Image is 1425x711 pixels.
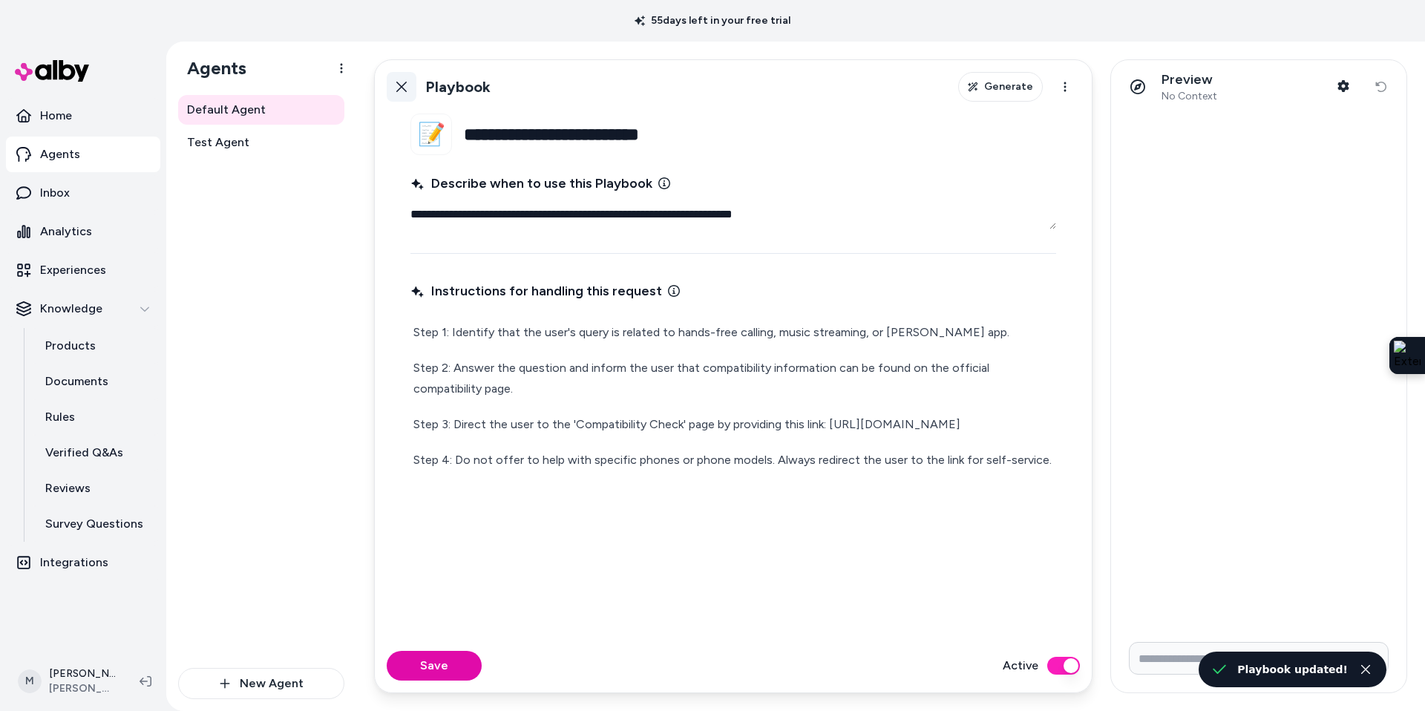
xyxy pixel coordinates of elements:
[18,669,42,693] span: M
[178,95,344,125] a: Default Agent
[6,252,160,288] a: Experiences
[40,300,102,318] p: Knowledge
[30,471,160,506] a: Reviews
[49,666,116,681] p: [PERSON_NAME]
[178,128,344,157] a: Test Agent
[413,414,1053,435] p: Step 3: Direct the user to the 'Compatibility Check' page by providing this link: [URL][DOMAIN_NAME]
[40,554,108,571] p: Integrations
[410,281,662,301] span: Instructions for handling this request
[175,57,246,79] h1: Agents
[45,515,143,533] p: Survey Questions
[6,545,160,580] a: Integrations
[6,137,160,172] a: Agents
[178,668,344,699] button: New Agent
[30,506,160,542] a: Survey Questions
[45,337,96,355] p: Products
[187,134,249,151] span: Test Agent
[413,322,1053,343] p: Step 1: Identify that the user's query is related to hands-free calling, music streaming, or [PER...
[6,214,160,249] a: Analytics
[40,261,106,279] p: Experiences
[413,358,1053,399] p: Step 2: Answer the question and inform the user that compatibility information can be found on th...
[45,444,123,462] p: Verified Q&As
[49,681,116,696] span: [PERSON_NAME]
[6,98,160,134] a: Home
[1357,661,1375,678] button: Close toast
[413,450,1053,471] p: Step 4: Do not offer to help with specific phones or phone models. Always redirect the user to th...
[626,13,799,28] p: 55 days left in your free trial
[6,291,160,327] button: Knowledge
[1162,90,1217,103] span: No Context
[40,145,80,163] p: Agents
[40,184,70,202] p: Inbox
[30,399,160,435] a: Rules
[1162,71,1217,88] p: Preview
[387,651,482,681] button: Save
[410,173,652,194] span: Describe when to use this Playbook
[9,658,128,705] button: M[PERSON_NAME][PERSON_NAME]
[6,175,160,211] a: Inbox
[15,60,89,82] img: alby Logo
[40,223,92,240] p: Analytics
[45,408,75,426] p: Rules
[425,78,491,96] h1: Playbook
[1003,657,1038,675] label: Active
[30,435,160,471] a: Verified Q&As
[410,114,452,155] button: 📝
[1129,642,1389,675] input: Write your prompt here
[45,479,91,497] p: Reviews
[187,101,266,119] span: Default Agent
[45,373,108,390] p: Documents
[30,364,160,399] a: Documents
[1237,661,1348,678] div: Playbook updated!
[984,79,1033,94] span: Generate
[40,107,72,125] p: Home
[958,72,1043,102] button: Generate
[30,328,160,364] a: Products
[1394,341,1421,370] img: Extension Icon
